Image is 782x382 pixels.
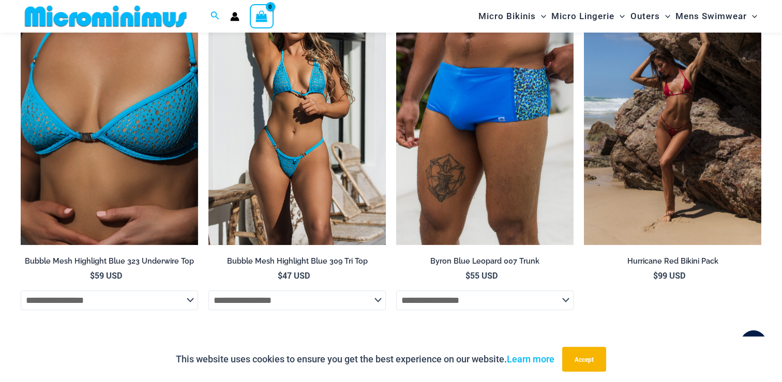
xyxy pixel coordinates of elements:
span: Mens Swimwear [675,3,747,29]
h2: Bubble Mesh Highlight Blue 309 Tri Top [208,256,386,266]
img: MM SHOP LOGO FLAT [21,5,191,28]
a: Bubble Mesh Highlight Blue 309 Tri Top [208,256,386,270]
p: This website uses cookies to ensure you get the best experience on our website. [176,352,554,367]
span: $ [465,270,470,281]
a: Micro LingerieMenu ToggleMenu Toggle [549,3,627,29]
a: OutersMenu ToggleMenu Toggle [628,3,673,29]
span: $ [90,270,95,281]
a: Learn more [507,354,554,364]
span: Menu Toggle [536,3,546,29]
h2: Byron Blue Leopard 007 Trunk [396,256,574,266]
button: Accept [562,347,606,372]
bdi: 59 USD [90,270,122,281]
span: Menu Toggle [747,3,757,29]
a: Bubble Mesh Highlight Blue 323 Underwire Top [21,256,198,270]
bdi: 47 USD [278,270,310,281]
a: Mens SwimwearMenu ToggleMenu Toggle [673,3,760,29]
a: Micro BikinisMenu ToggleMenu Toggle [476,3,549,29]
span: Menu Toggle [614,3,625,29]
a: View Shopping Cart, empty [250,4,274,28]
a: Account icon link [230,12,239,21]
span: Micro Bikinis [478,3,536,29]
h2: Hurricane Red Bikini Pack [584,256,761,266]
a: Byron Blue Leopard 007 Trunk [396,256,574,270]
a: Hurricane Red Bikini Pack [584,256,761,270]
span: $ [653,270,658,281]
span: $ [278,270,282,281]
nav: Site Navigation [474,2,761,31]
a: Search icon link [210,10,220,23]
span: Micro Lingerie [551,3,614,29]
bdi: 55 USD [465,270,498,281]
span: Outers [630,3,660,29]
bdi: 99 USD [653,270,685,281]
h2: Bubble Mesh Highlight Blue 323 Underwire Top [21,256,198,266]
span: Menu Toggle [660,3,670,29]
